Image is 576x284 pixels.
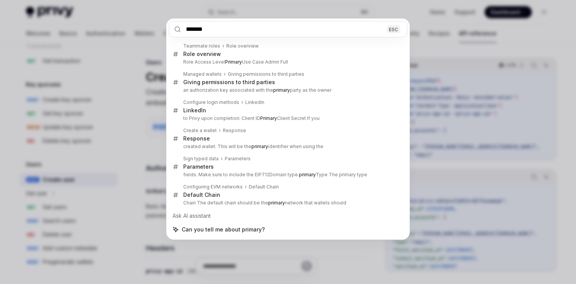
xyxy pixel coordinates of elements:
[268,200,285,206] b: primary
[387,25,400,33] div: ESC
[183,128,217,134] div: Create a wallet
[183,59,391,65] p: Role Access Level Use Case Admin Full
[183,200,391,206] p: Chain The default chain should be the network that wallets should
[183,156,219,162] div: Sign typed data
[183,79,275,86] div: Giving permissions to third parties
[183,115,391,121] p: to Privy upon completion: Client ID Client Secret If you
[260,115,277,121] b: Primary
[183,51,221,57] div: Role overview
[169,209,407,223] div: Ask AI assistant
[273,87,290,93] b: primary
[245,99,264,105] div: LinkedIn
[182,226,265,233] span: Can you tell me about primary?
[183,163,214,170] div: Parameters
[299,172,316,177] b: primary
[223,128,246,134] div: Response
[226,43,259,49] div: Role overview
[183,191,220,198] div: Default Chain
[183,184,243,190] div: Configuring EVM networks
[183,99,239,105] div: Configure login methods
[183,144,391,150] p: created wallet. This will be the identifier when using the
[183,87,391,93] p: an authorization key associated with the party as the owner
[183,135,210,142] div: Response
[183,71,222,77] div: Managed wallets
[249,184,279,190] div: Default Chain
[183,43,220,49] div: Teammate roles
[228,71,304,77] div: Giving permissions to third parties
[183,172,391,178] p: fields. Make sure to include the EIP712Domain type. Type The primary type
[251,144,268,149] b: primary
[225,59,242,65] b: Primary
[183,107,206,114] div: LinkedIn
[225,156,251,162] div: Parameters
